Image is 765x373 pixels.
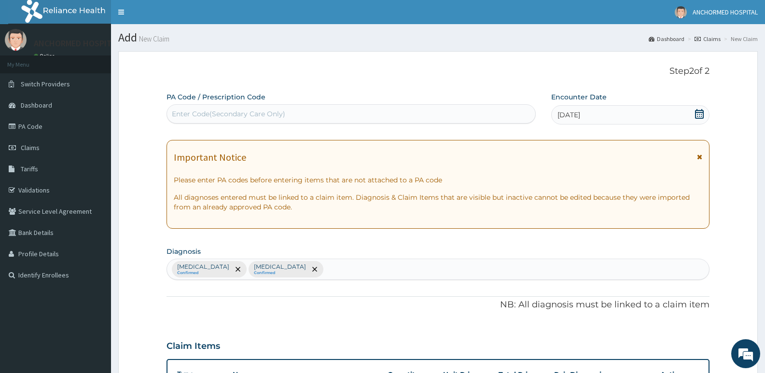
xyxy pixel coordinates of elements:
[137,35,169,42] small: New Claim
[551,92,607,102] label: Encounter Date
[21,165,38,173] span: Tariffs
[167,66,709,77] p: Step 2 of 2
[177,271,229,276] small: Confirmed
[557,110,580,120] span: [DATE]
[254,263,306,271] p: [MEDICAL_DATA]
[174,175,702,185] p: Please enter PA codes before entering items that are not attached to a PA code
[34,53,57,59] a: Online
[34,39,121,48] p: ANCHORMED HOSPITAL
[174,152,246,163] h1: Important Notice
[118,31,758,44] h1: Add
[174,193,702,212] p: All diagnoses entered must be linked to a claim item. Diagnosis & Claim Items that are visible bu...
[172,109,285,119] div: Enter Code(Secondary Care Only)
[21,143,40,152] span: Claims
[5,29,27,51] img: User Image
[167,341,220,352] h3: Claim Items
[234,265,242,274] span: remove selection option
[693,8,758,16] span: ANCHORMED HOSPITAL
[310,265,319,274] span: remove selection option
[254,271,306,276] small: Confirmed
[695,35,721,43] a: Claims
[21,80,70,88] span: Switch Providers
[675,6,687,18] img: User Image
[167,92,265,102] label: PA Code / Prescription Code
[167,299,709,311] p: NB: All diagnosis must be linked to a claim item
[649,35,684,43] a: Dashboard
[21,101,52,110] span: Dashboard
[722,35,758,43] li: New Claim
[167,247,201,256] label: Diagnosis
[177,263,229,271] p: [MEDICAL_DATA]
